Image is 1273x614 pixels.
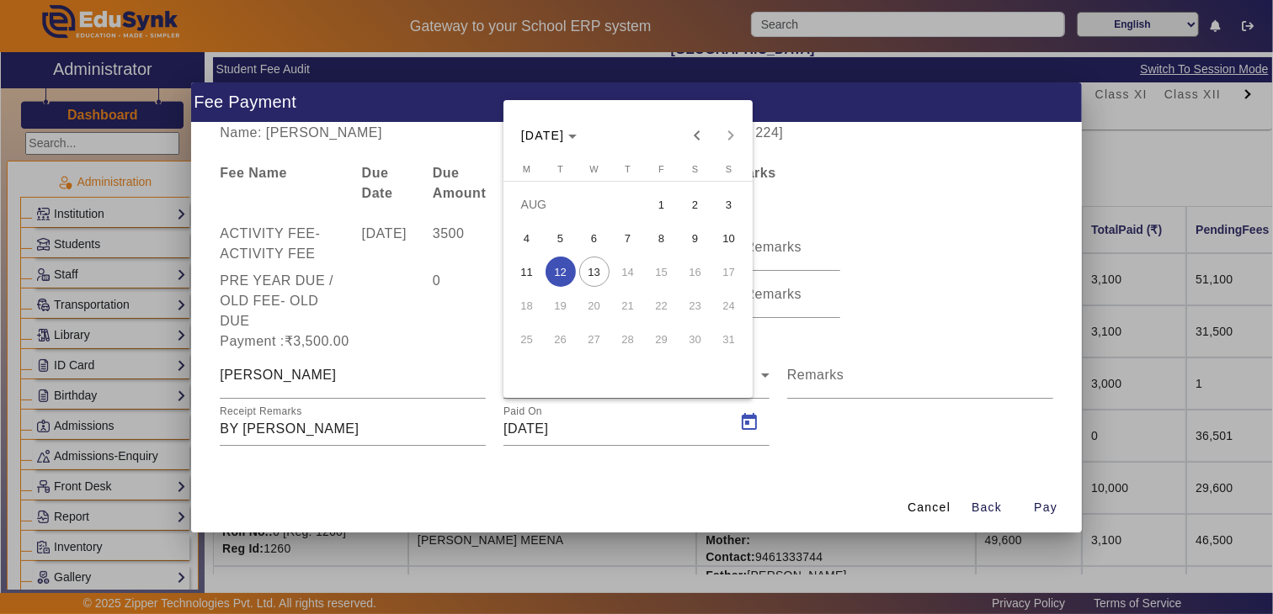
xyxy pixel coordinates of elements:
span: 7 [613,223,643,253]
button: 30 August 2025 [679,322,712,356]
span: 22 [647,290,677,320]
span: 31 [714,324,744,354]
span: 2 [680,189,711,220]
span: 25 [512,324,542,354]
button: 24 August 2025 [712,288,746,322]
span: 27 [579,324,610,354]
span: 11 [512,257,542,287]
span: 18 [512,290,542,320]
button: 15 August 2025 [645,255,679,288]
span: 3 [714,189,744,220]
span: W [589,164,598,174]
span: 13 [579,257,610,287]
span: 21 [613,290,643,320]
span: 5 [546,223,576,253]
span: 6 [579,223,610,253]
span: S [692,164,698,174]
button: 19 August 2025 [544,288,578,322]
button: 13 August 2025 [578,255,611,288]
button: 7 August 2025 [611,221,645,255]
span: 4 [512,223,542,253]
span: 28 [613,324,643,354]
button: 8 August 2025 [645,221,679,255]
button: 25 August 2025 [510,322,544,356]
button: 10 August 2025 [712,221,746,255]
button: 26 August 2025 [544,322,578,356]
button: 21 August 2025 [611,288,645,322]
button: 9 August 2025 [679,221,712,255]
button: Choose month and year [514,120,584,151]
span: T [557,164,563,174]
td: AUG [510,188,645,221]
button: 11 August 2025 [510,255,544,288]
button: 16 August 2025 [679,255,712,288]
button: 5 August 2025 [544,221,578,255]
button: 23 August 2025 [679,288,712,322]
span: 10 [714,223,744,253]
button: 12 August 2025 [544,255,578,288]
span: 9 [680,223,711,253]
span: 30 [680,324,711,354]
span: 15 [647,257,677,287]
span: 19 [546,290,576,320]
button: 17 August 2025 [712,255,746,288]
button: 20 August 2025 [578,288,611,322]
span: 8 [647,223,677,253]
span: 24 [714,290,744,320]
span: T [625,164,631,174]
span: 16 [680,257,711,287]
button: 28 August 2025 [611,322,645,356]
button: 31 August 2025 [712,322,746,356]
button: 3 August 2025 [712,188,746,221]
span: 14 [613,257,643,287]
button: 6 August 2025 [578,221,611,255]
button: 29 August 2025 [645,322,679,356]
span: 1 [647,189,677,220]
span: 23 [680,290,711,320]
span: 12 [546,257,576,287]
span: [DATE] [521,129,565,142]
button: 4 August 2025 [510,221,544,255]
span: 20 [579,290,610,320]
button: 22 August 2025 [645,288,679,322]
span: F [658,164,664,174]
span: 29 [647,324,677,354]
button: 27 August 2025 [578,322,611,356]
span: 26 [546,324,576,354]
span: M [523,164,530,174]
span: S [726,164,732,174]
button: 1 August 2025 [645,188,679,221]
button: 2 August 2025 [679,188,712,221]
button: Previous month [680,119,714,152]
button: 18 August 2025 [510,288,544,322]
span: 17 [714,257,744,287]
button: 14 August 2025 [611,255,645,288]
